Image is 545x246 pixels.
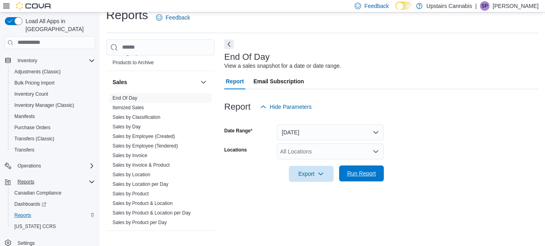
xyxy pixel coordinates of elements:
[8,210,98,221] button: Reports
[14,124,51,131] span: Purchase Orders
[8,122,98,133] button: Purchase Orders
[113,220,167,225] a: Sales by Product per Day
[113,200,173,207] span: Sales by Product & Location
[8,221,98,232] button: [US_STATE] CCRS
[224,147,247,153] label: Locations
[14,161,95,171] span: Operations
[11,67,64,77] a: Adjustments (Classic)
[113,114,160,120] span: Sales by Classification
[14,56,95,65] span: Inventory
[2,55,98,66] button: Inventory
[11,78,95,88] span: Bulk Pricing Import
[11,188,95,198] span: Canadian Compliance
[294,166,329,182] span: Export
[11,78,58,88] a: Bulk Pricing Import
[11,134,57,144] a: Transfers (Classic)
[2,160,98,171] button: Operations
[475,1,477,11] p: |
[11,89,95,99] span: Inventory Count
[113,201,173,206] a: Sales by Product & Location
[14,147,34,153] span: Transfers
[113,59,154,66] span: Products to Archive
[8,77,98,89] button: Bulk Pricing Import
[427,1,472,11] p: Upstairs Cannabis
[11,123,95,132] span: Purchase Orders
[113,191,149,197] a: Sales by Product
[11,222,95,231] span: Washington CCRS
[113,219,167,226] span: Sales by Product per Day
[11,199,95,209] span: Dashboards
[347,169,376,177] span: Run Report
[18,179,34,185] span: Reports
[14,212,31,218] span: Reports
[106,48,215,71] div: Products
[482,1,488,11] span: SP
[224,52,270,62] h3: End Of Day
[224,128,253,134] label: Date Range
[277,124,384,140] button: [DATE]
[493,1,539,11] p: [PERSON_NAME]
[113,210,191,216] a: Sales by Product & Location per Day
[14,56,40,65] button: Inventory
[113,114,160,120] a: Sales by Classification
[113,78,197,86] button: Sales
[18,163,41,169] span: Operations
[14,80,55,86] span: Bulk Pricing Import
[8,100,98,111] button: Inventory Manager (Classic)
[373,148,379,155] button: Open list of options
[113,134,175,139] a: Sales by Employee (Created)
[113,153,147,158] a: Sales by Invoice
[113,152,147,159] span: Sales by Invoice
[11,123,54,132] a: Purchase Orders
[14,177,38,187] button: Reports
[22,17,95,33] span: Load All Apps in [GEOGRAPHIC_DATA]
[11,67,95,77] span: Adjustments (Classic)
[11,112,38,121] a: Manifests
[11,100,95,110] span: Inventory Manager (Classic)
[14,223,56,230] span: [US_STATE] CCRS
[14,69,61,75] span: Adjustments (Classic)
[113,162,170,168] a: Sales by Invoice & Product
[113,171,150,178] span: Sales by Location
[8,111,98,122] button: Manifests
[113,105,144,110] a: Itemized Sales
[224,102,251,112] h3: Report
[14,113,35,120] span: Manifests
[480,1,490,11] div: Sean Paradis
[8,89,98,100] button: Inventory Count
[113,133,175,140] span: Sales by Employee (Created)
[11,112,95,121] span: Manifests
[224,39,234,49] button: Next
[11,199,49,209] a: Dashboards
[11,222,59,231] a: [US_STATE] CCRS
[14,190,61,196] span: Canadian Compliance
[14,136,54,142] span: Transfers (Classic)
[14,102,74,108] span: Inventory Manager (Classic)
[153,10,193,26] a: Feedback
[199,77,208,87] button: Sales
[11,145,38,155] a: Transfers
[113,238,128,246] h3: Taxes
[11,211,34,220] a: Reports
[8,133,98,144] button: Transfers (Classic)
[113,60,154,65] a: Products to Archive
[11,134,95,144] span: Transfers (Classic)
[11,100,77,110] a: Inventory Manager (Classic)
[339,165,384,181] button: Run Report
[113,95,137,101] a: End Of Day
[14,201,46,207] span: Dashboards
[113,78,127,86] h3: Sales
[113,124,141,130] span: Sales by Day
[113,181,168,187] span: Sales by Location per Day
[226,73,244,89] span: Report
[8,199,98,210] a: Dashboards
[113,143,178,149] a: Sales by Employee (Tendered)
[8,66,98,77] button: Adjustments (Classic)
[106,93,215,230] div: Sales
